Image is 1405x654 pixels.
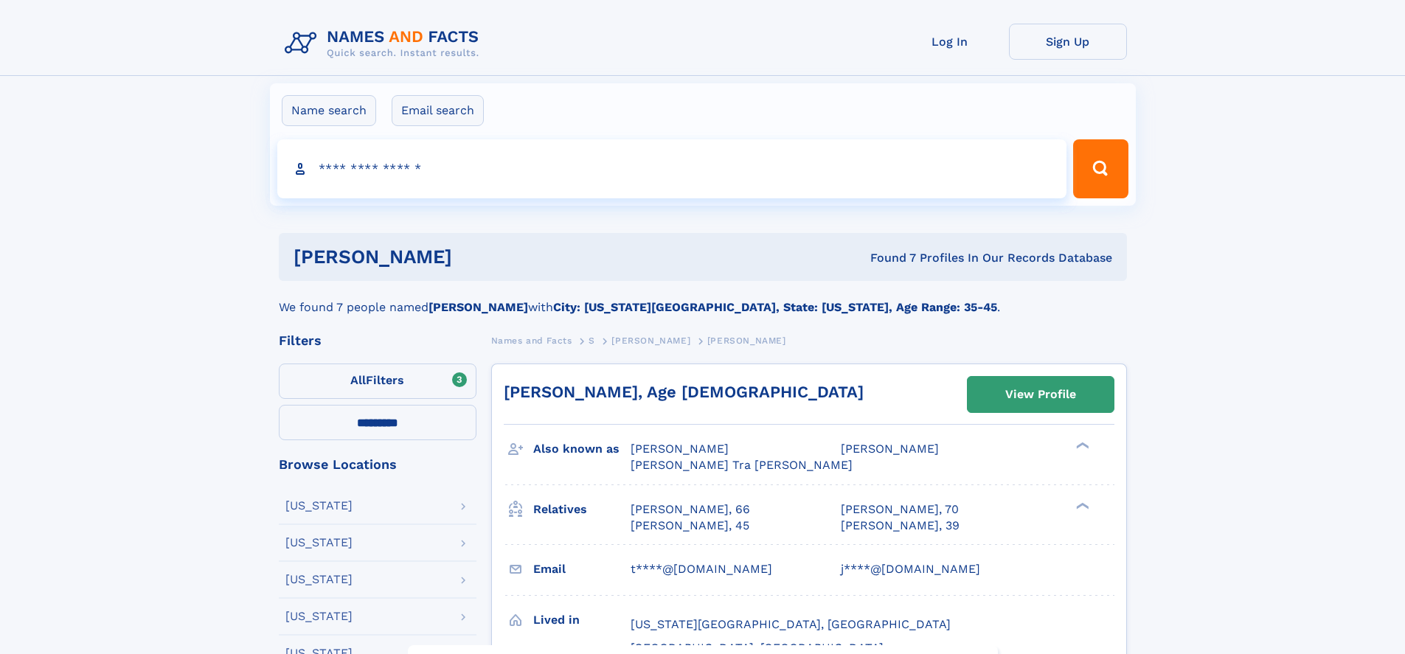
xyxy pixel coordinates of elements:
[533,608,631,633] h3: Lived in
[392,95,484,126] label: Email search
[285,500,353,512] div: [US_STATE]
[279,334,476,347] div: Filters
[631,501,750,518] a: [PERSON_NAME], 66
[841,442,939,456] span: [PERSON_NAME]
[1009,24,1127,60] a: Sign Up
[294,248,662,266] h1: [PERSON_NAME]
[533,436,631,462] h3: Also known as
[504,383,864,401] a: [PERSON_NAME], Age [DEMOGRAPHIC_DATA]
[279,363,476,399] label: Filters
[841,518,960,534] a: [PERSON_NAME], 39
[282,95,376,126] label: Name search
[553,300,997,314] b: City: [US_STATE][GEOGRAPHIC_DATA], State: [US_STATE], Age Range: 35-45
[589,331,595,349] a: S
[1005,378,1076,411] div: View Profile
[533,557,631,582] h3: Email
[891,24,1009,60] a: Log In
[350,373,366,387] span: All
[611,335,690,346] span: [PERSON_NAME]
[285,537,353,549] div: [US_STATE]
[1072,501,1090,510] div: ❯
[611,331,690,349] a: [PERSON_NAME]
[279,458,476,471] div: Browse Locations
[661,250,1112,266] div: Found 7 Profiles In Our Records Database
[589,335,595,346] span: S
[277,139,1067,198] input: search input
[841,501,959,518] a: [PERSON_NAME], 70
[1072,441,1090,451] div: ❯
[491,331,572,349] a: Names and Facts
[1073,139,1128,198] button: Search Button
[968,377,1114,412] a: View Profile
[429,300,528,314] b: [PERSON_NAME]
[533,497,631,522] h3: Relatives
[631,617,951,631] span: [US_STATE][GEOGRAPHIC_DATA], [GEOGRAPHIC_DATA]
[631,442,729,456] span: [PERSON_NAME]
[285,610,353,622] div: [US_STATE]
[631,458,853,472] span: [PERSON_NAME] Tra [PERSON_NAME]
[285,574,353,585] div: [US_STATE]
[279,281,1127,316] div: We found 7 people named with .
[707,335,786,346] span: [PERSON_NAME]
[631,518,749,534] a: [PERSON_NAME], 45
[279,24,491,63] img: Logo Names and Facts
